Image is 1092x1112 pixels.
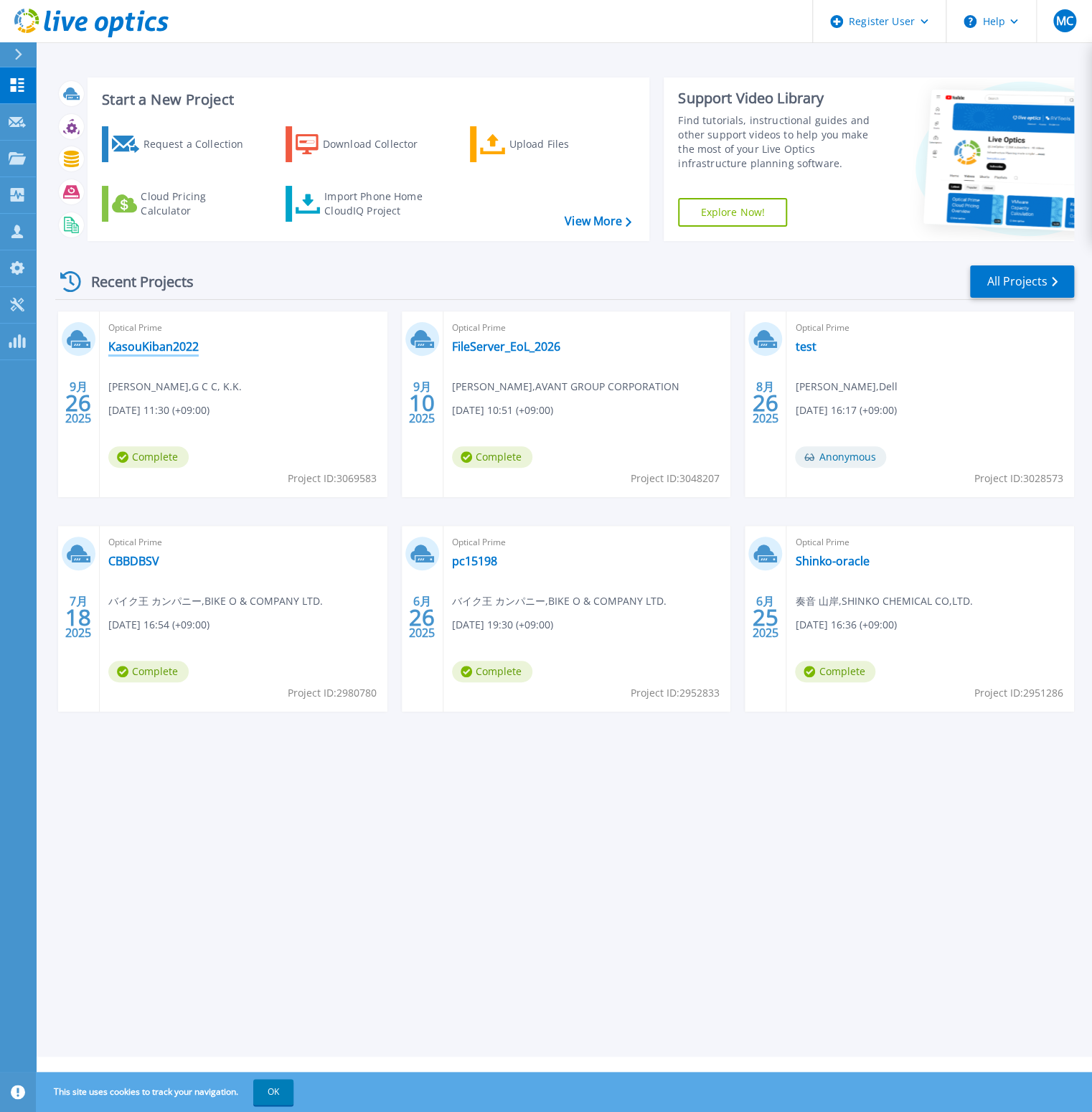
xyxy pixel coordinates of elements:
[631,471,720,486] span: Project ID: 3048207
[974,685,1063,701] span: Project ID: 2951286
[752,591,779,644] div: 6月 2025
[108,593,323,609] span: バイク王 カンパニー , BIKE O & COMPANY LTD.
[752,377,779,429] div: 8月 2025
[452,446,532,468] span: Complete
[970,265,1074,298] a: All Projects
[795,617,896,633] span: [DATE] 16:36 (+09:00)
[65,591,92,644] div: 7月 2025
[108,320,379,336] span: Optical Prime
[324,189,436,218] div: Import Phone Home CloudIQ Project
[65,397,91,409] span: 26
[452,554,497,568] a: pc15198
[452,661,532,682] span: Complete
[1055,15,1073,27] span: MC
[452,534,722,550] span: Optical Prime
[795,402,896,418] span: [DATE] 16:17 (+09:00)
[102,126,262,162] a: Request a Collection
[141,189,255,218] div: Cloud Pricing Calculator
[565,215,631,228] a: View More
[55,264,213,299] div: Recent Projects
[65,377,92,429] div: 9月 2025
[753,397,778,409] span: 26
[678,113,884,171] div: Find tutorials, instructional guides and other support videos to help you make the most of your L...
[65,611,91,623] span: 18
[108,617,210,633] span: [DATE] 16:54 (+09:00)
[452,339,560,354] a: FileServer_EoL_2026
[452,320,722,336] span: Optical Prime
[470,126,630,162] a: Upload Files
[102,186,262,222] a: Cloud Pricing Calculator
[678,198,787,227] a: Explore Now!
[143,130,258,159] div: Request a Collection
[795,593,972,609] span: 奏音 山岸 , SHINKO CHEMICAL CO,LTD.
[509,130,624,159] div: Upload Files
[286,126,446,162] a: Download Collector
[288,471,377,486] span: Project ID: 3069583
[795,379,897,395] span: [PERSON_NAME] , Dell
[631,685,720,701] span: Project ID: 2952833
[108,379,242,395] span: [PERSON_NAME] , G C C, K.K.
[452,379,679,395] span: [PERSON_NAME] , AVANT GROUP CORPORATION
[409,611,435,623] span: 26
[253,1079,293,1105] button: OK
[753,611,778,623] span: 25
[408,591,436,644] div: 6月 2025
[795,320,1065,336] span: Optical Prime
[795,661,875,682] span: Complete
[108,402,210,418] span: [DATE] 11:30 (+09:00)
[795,534,1065,550] span: Optical Prime
[108,554,159,568] a: CBBDBSV
[288,685,377,701] span: Project ID: 2980780
[452,617,553,633] span: [DATE] 19:30 (+09:00)
[795,446,886,468] span: Anonymous
[408,377,436,429] div: 9月 2025
[795,339,816,354] a: test
[678,89,884,108] div: Support Video Library
[108,446,189,468] span: Complete
[108,339,199,354] a: KasouKiban2022
[409,397,435,409] span: 10
[108,534,379,550] span: Optical Prime
[102,92,631,108] h3: Start a New Project
[108,661,189,682] span: Complete
[452,593,667,609] span: バイク王 カンパニー , BIKE O & COMPANY LTD.
[39,1079,293,1105] span: This site uses cookies to track your navigation.
[323,130,438,159] div: Download Collector
[974,471,1063,486] span: Project ID: 3028573
[452,402,553,418] span: [DATE] 10:51 (+09:00)
[795,554,869,568] a: Shinko-oracle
